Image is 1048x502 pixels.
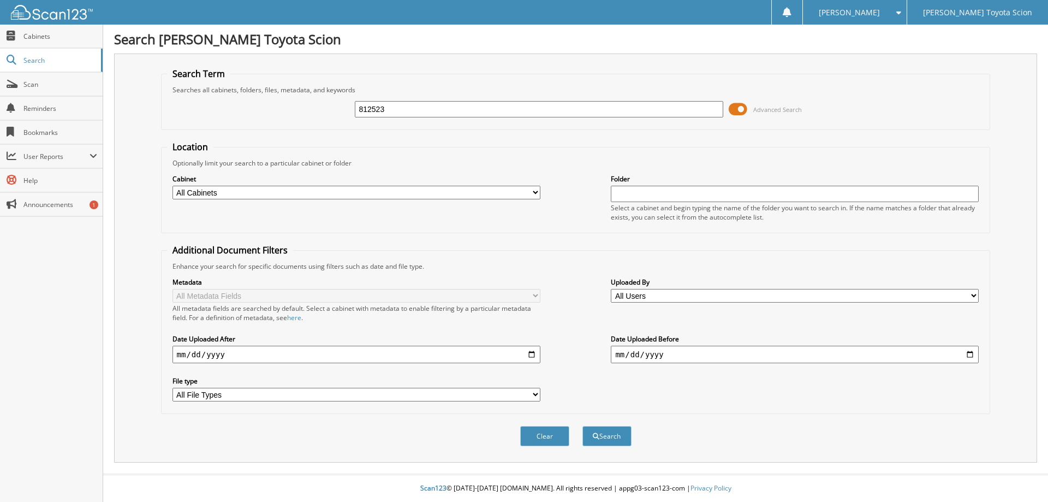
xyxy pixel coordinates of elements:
span: Cabinets [23,32,97,41]
label: Date Uploaded After [172,334,540,344]
span: Reminders [23,104,97,113]
div: All metadata fields are searched by default. Select a cabinet with metadata to enable filtering b... [172,304,540,322]
iframe: Chat Widget [993,450,1048,502]
h1: Search [PERSON_NAME] Toyota Scion [114,30,1037,48]
span: [PERSON_NAME] [819,9,880,16]
label: Metadata [172,277,540,287]
span: Scan123 [420,483,446,493]
label: File type [172,376,540,386]
span: Announcements [23,200,97,209]
span: Search [23,56,96,65]
button: Search [582,426,632,446]
a: here [287,313,301,322]
label: Date Uploaded Before [611,334,979,344]
label: Cabinet [172,174,540,184]
div: Searches all cabinets, folders, files, metadata, and keywords [167,85,985,95]
span: Scan [23,80,97,89]
legend: Additional Document Filters [167,244,293,256]
span: Bookmarks [23,128,97,137]
legend: Search Term [167,68,230,80]
legend: Location [167,141,213,153]
div: Optionally limit your search to a particular cabinet or folder [167,158,985,168]
div: Enhance your search for specific documents using filters such as date and file type. [167,262,985,271]
label: Uploaded By [611,277,979,287]
div: Select a cabinet and begin typing the name of the folder you want to search in. If the name match... [611,203,979,222]
span: Help [23,176,97,185]
span: User Reports [23,152,90,161]
input: end [611,346,979,363]
span: [PERSON_NAME] Toyota Scion [923,9,1032,16]
a: Privacy Policy [690,483,731,493]
img: scan123-logo-white.svg [11,5,93,20]
div: © [DATE]-[DATE] [DOMAIN_NAME]. All rights reserved | appg03-scan123-com | [103,475,1048,502]
label: Folder [611,174,979,184]
div: 1 [90,200,98,209]
button: Clear [520,426,569,446]
input: start [172,346,540,363]
span: Advanced Search [753,105,802,114]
